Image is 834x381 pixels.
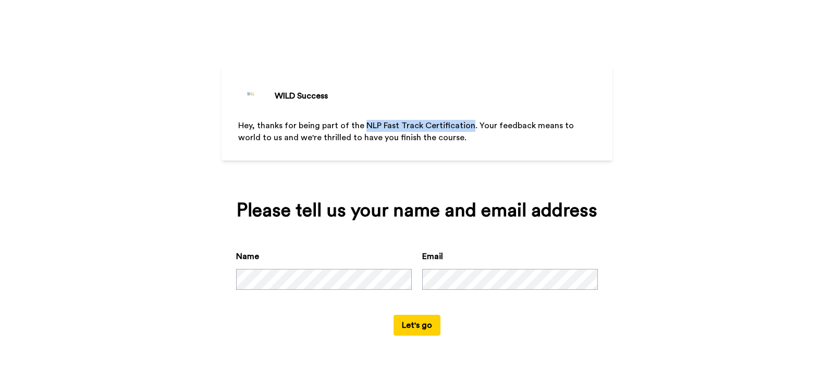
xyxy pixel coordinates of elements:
[238,121,576,142] span: Hey, thanks for being part of the NLP Fast Track Certification. Your feedback means to world to u...
[275,90,328,102] div: WILD Success
[422,250,443,263] label: Email
[236,250,259,263] label: Name
[236,200,598,221] div: Please tell us your name and email address
[394,315,440,336] button: Let's go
